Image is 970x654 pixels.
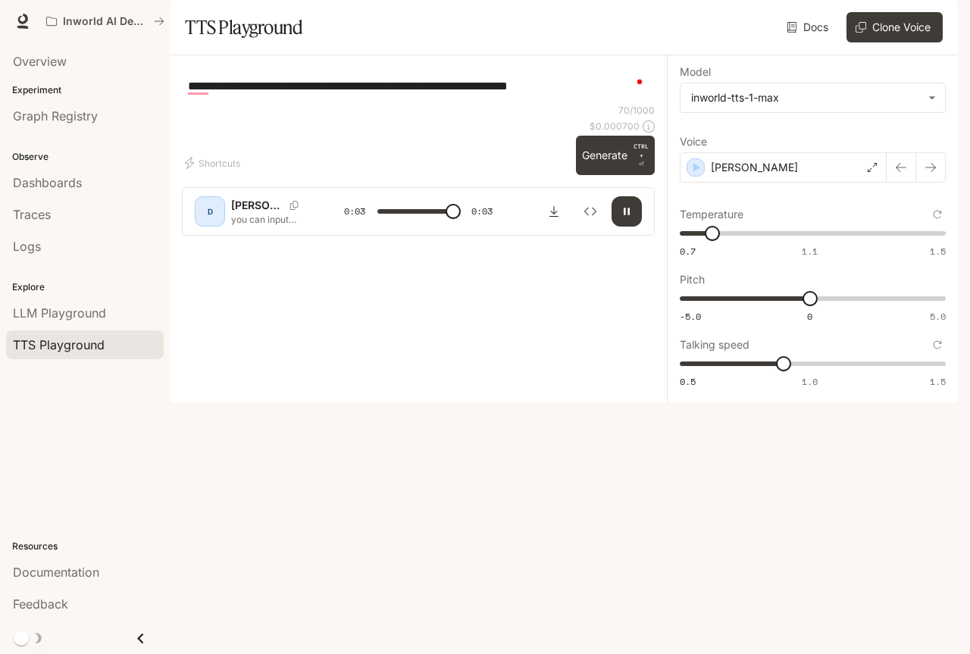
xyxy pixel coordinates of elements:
p: Model [680,67,711,77]
p: ⏎ [634,142,649,169]
span: 1.0 [802,375,818,388]
button: Clone Voice [846,12,943,42]
p: Talking speed [680,340,749,350]
p: you can input your answers into our wonderful Self-Awareness analyzer. [231,213,308,226]
textarea: To enrich screen reader interactions, please activate Accessibility in Grammarly extension settings [188,77,649,95]
p: Pitch [680,274,705,285]
button: GenerateCTRL +⏎ [576,136,655,175]
p: Inworld AI Demos [63,15,148,28]
p: CTRL + [634,142,649,160]
span: 1.1 [802,245,818,258]
span: -5.0 [680,310,701,323]
a: Docs [784,12,834,42]
p: 70 / 1000 [618,104,655,117]
div: D [198,199,222,224]
span: 1.5 [930,375,946,388]
span: 5.0 [930,310,946,323]
div: inworld-tts-1-max [691,90,921,105]
p: Voice [680,136,707,147]
h1: TTS Playground [185,12,302,42]
button: Reset to default [929,206,946,223]
div: inworld-tts-1-max [681,83,945,112]
button: Copy Voice ID [283,201,305,210]
span: 1.5 [930,245,946,258]
button: All workspaces [39,6,171,36]
button: Reset to default [929,336,946,353]
button: Inspect [575,196,605,227]
p: $ 0.000700 [590,120,640,133]
span: 0:03 [471,204,493,219]
p: [PERSON_NAME] [231,198,283,213]
span: 0.7 [680,245,696,258]
p: [PERSON_NAME] [711,160,798,175]
button: Shortcuts [182,151,246,175]
p: Temperature [680,209,743,220]
span: 0:03 [344,204,365,219]
button: Download audio [539,196,569,227]
span: 0.5 [680,375,696,388]
span: 0 [807,310,812,323]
